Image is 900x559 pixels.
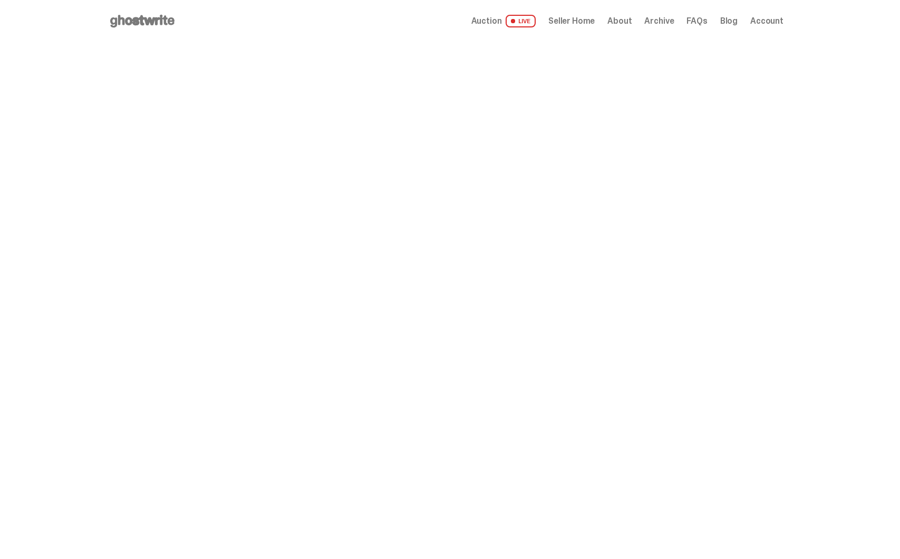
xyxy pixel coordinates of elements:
[471,15,536,27] a: Auction LIVE
[607,17,632,25] a: About
[548,17,595,25] a: Seller Home
[686,17,707,25] a: FAQs
[644,17,674,25] a: Archive
[750,17,783,25] a: Account
[506,15,536,27] span: LIVE
[720,17,738,25] a: Blog
[471,17,502,25] span: Auction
